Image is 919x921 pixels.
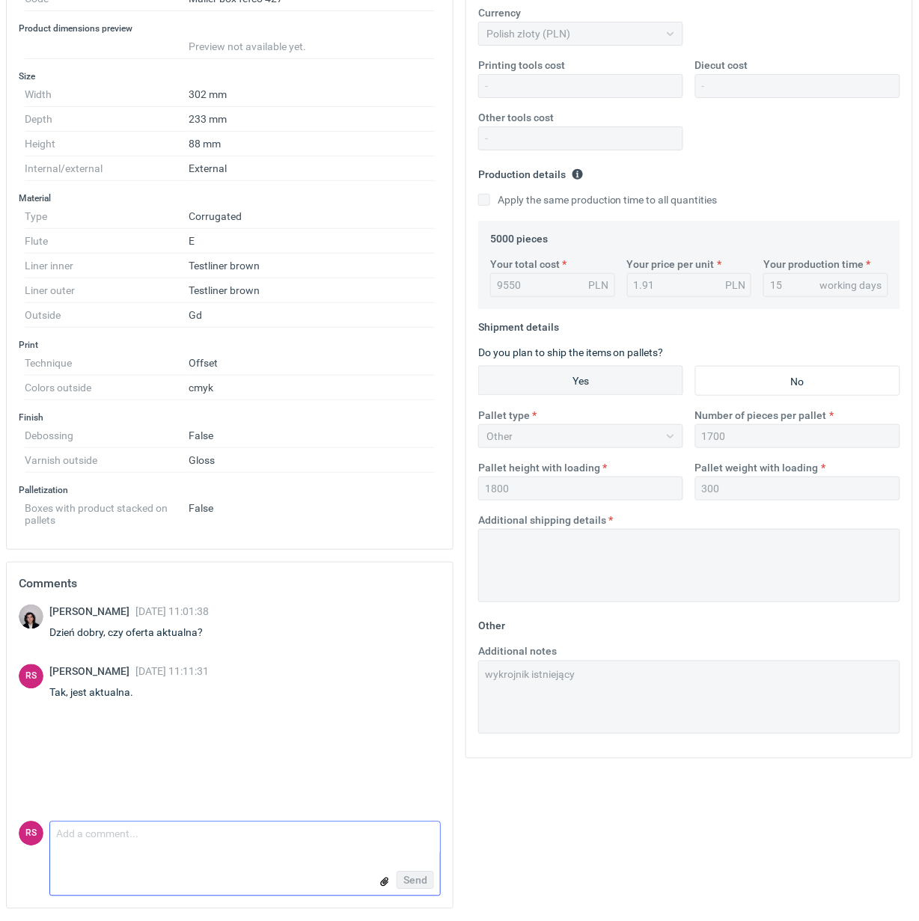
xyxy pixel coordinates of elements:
[820,278,882,293] div: working days
[189,351,435,376] dd: Offset
[189,40,306,52] span: Preview not available yet.
[478,315,559,333] legend: Shipment details
[19,70,441,82] h3: Size
[695,408,827,423] label: Number of pieces per pallet
[25,351,189,376] dt: Technique
[189,303,435,328] dd: Gd
[19,22,441,34] h3: Product dimensions preview
[49,625,221,640] div: Dzień dobry, czy oferta aktualna?
[49,606,135,618] span: [PERSON_NAME]
[25,254,189,278] dt: Liner inner
[25,376,189,400] dt: Colors outside
[19,192,441,204] h3: Material
[19,664,43,689] figcaption: RS
[189,423,435,448] dd: False
[403,875,427,886] span: Send
[397,872,434,890] button: Send
[19,484,441,496] h3: Palletization
[25,303,189,328] dt: Outside
[49,666,135,678] span: [PERSON_NAME]
[478,58,565,73] label: Printing tools cost
[763,257,864,272] label: Your production time
[478,162,584,180] legend: Production details
[478,614,505,632] legend: Other
[478,460,600,475] label: Pallet height with loading
[490,257,560,272] label: Your total cost
[189,448,435,473] dd: Gloss
[135,666,209,678] span: [DATE] 11:11:31
[19,339,441,351] h3: Print
[25,496,189,526] dt: Boxes with product stacked on pallets
[189,496,435,526] dd: False
[189,82,435,107] dd: 302 mm
[490,227,548,245] legend: 5000 pieces
[25,448,189,473] dt: Varnish outside
[19,821,43,846] div: Rafał Stani
[25,423,189,448] dt: Debossing
[19,605,43,629] img: Sebastian Markut
[135,606,209,618] span: [DATE] 11:01:38
[189,254,435,278] dd: Testliner brown
[25,278,189,303] dt: Liner outer
[19,575,441,593] h2: Comments
[19,821,43,846] figcaption: RS
[49,685,209,700] div: Tak, jest aktualna.
[478,110,554,125] label: Other tools cost
[478,5,521,20] label: Currency
[695,58,748,73] label: Diecut cost
[189,156,435,181] dd: External
[189,229,435,254] dd: E
[189,107,435,132] dd: 233 mm
[478,661,900,734] textarea: wykrojnik istniejący
[725,278,745,293] div: PLN
[19,411,441,423] h3: Finish
[25,82,189,107] dt: Width
[189,132,435,156] dd: 88 mm
[25,204,189,229] dt: Type
[25,229,189,254] dt: Flute
[478,408,530,423] label: Pallet type
[25,107,189,132] dt: Depth
[478,644,557,659] label: Additional notes
[478,512,606,527] label: Additional shipping details
[25,156,189,181] dt: Internal/external
[189,204,435,229] dd: Corrugated
[189,376,435,400] dd: cmyk
[478,346,664,358] label: Do you plan to ship the items on pallets?
[478,192,718,207] label: Apply the same production time to all quantities
[189,278,435,303] dd: Testliner brown
[627,257,715,272] label: Your price per unit
[19,664,43,689] div: Rafał Stani
[695,460,819,475] label: Pallet weight with loading
[589,278,609,293] div: PLN
[25,132,189,156] dt: Height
